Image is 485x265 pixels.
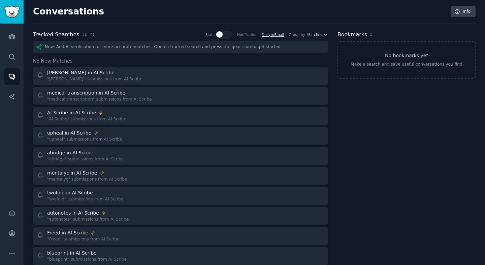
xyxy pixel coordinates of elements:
h2: Conversations [33,6,104,17]
div: "twofold" submissions from AI Scribe [47,196,123,202]
div: autonotes in AI Scribe [47,210,99,217]
div: Freed in AI Scribe [47,229,88,236]
a: abridge in AI Scribe"abridge" submissions from AI Scribe [33,147,328,165]
div: upheal in AI Scribe [47,129,91,137]
div: mentalyc in AI Scribe [47,169,97,177]
div: medical transcription in AI Scribe [47,89,125,97]
a: AI Scribe in AI Scribe"AI Scribe" submissions from AI Scribe [33,107,328,125]
div: New: Add AI verification for more accurate matches. Open a tracked search and press the gear icon... [33,41,328,53]
div: blueprint in AI Scribe [47,250,97,257]
span: No New Matches [33,58,72,65]
h2: Bookmarks [337,31,367,39]
a: Info [451,6,476,17]
h3: No bookmarks yet [385,52,428,59]
span: 0 [369,32,373,37]
div: Notifications [237,32,259,37]
a: blueprint in AI Scribe"blueprint" submissions from AI Scribe [33,247,328,265]
div: Group by [289,32,305,37]
div: abridge in AI Scribe [47,149,93,156]
a: [PERSON_NAME] in AI Scribe"[PERSON_NAME]" submissions from AI Scribe [33,67,328,85]
div: Stats [205,32,215,37]
div: "mentalyc" submissions from AI Scribe [47,177,127,183]
button: Matches [308,32,328,37]
a: DailytoEmail [262,33,284,37]
a: autonotes in AI Scribe"autonotes" submissions from AI Scribe [33,207,328,225]
a: upheal in AI Scribe"upheal" submissions from AI Scribe [33,127,328,145]
div: "blueprint" submissions from AI Scribe [47,257,127,263]
a: No bookmarks yetMake a search and save useful conversations you find [337,41,476,79]
span: Matches [308,32,322,37]
img: GummySearch logo [4,6,20,18]
a: medical transcription in AI Scribe"medical transcription" submissions from AI Scribe [33,87,328,105]
a: mentalyc in AI Scribe"mentalyc" submissions from AI Scribe [33,167,328,185]
div: "upheal" submissions from AI Scribe [47,137,122,143]
div: Make a search and save useful conversations you find [351,62,462,68]
h2: Tracked Searches [33,31,79,39]
div: AI Scribe in AI Scribe [47,109,96,116]
div: "[PERSON_NAME]" submissions from AI Scribe [47,76,142,82]
div: [PERSON_NAME] in AI Scribe [47,69,115,76]
div: twofold in AI Scribe [47,189,93,196]
a: Freed in AI Scribe"Freed" submissions from AI Scribe [33,227,328,245]
div: "autonotes" submissions from AI Scribe [47,217,129,223]
div: "medical transcription" submissions from AI Scribe [47,97,152,103]
span: 10 [82,31,88,38]
div: "abridge" submissions from AI Scribe [47,156,124,162]
div: "AI Scribe" submissions from AI Scribe [47,116,126,122]
a: twofold in AI Scribe"twofold" submissions from AI Scribe [33,187,328,205]
div: "Freed" submissions from AI Scribe [47,236,119,242]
